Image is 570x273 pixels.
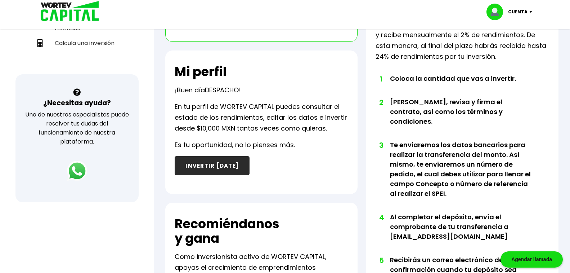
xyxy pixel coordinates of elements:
[175,217,279,246] h2: Recomiéndanos y gana
[36,39,44,47] img: calculadora-icon.17d418c4.svg
[379,140,383,151] span: 3
[175,65,226,79] h2: Mi perfil
[508,6,528,17] p: Cuenta
[43,98,111,108] h3: ¿Necesitas ayuda?
[379,212,383,223] span: 4
[175,156,250,175] button: INVERTIR [DATE]
[379,74,383,84] span: 1
[175,85,241,96] p: ¡Buen día !
[25,110,129,146] p: Uno de nuestros especialistas puede resolver tus dudas del funcionamiento de nuestra plataforma.
[175,101,348,134] p: En tu perfil de WORTEV CAPITAL puedes consultar el estado de los rendimientos, editar los datos e...
[486,4,508,20] img: profile-image
[390,74,532,97] li: Coloca la cantidad que vas a invertir.
[379,255,383,266] span: 5
[67,161,87,181] img: logos_whatsapp-icon.242b2217.svg
[390,140,532,212] li: Te enviaremos los datos bancarios para realizar la transferencia del monto. Así mismo, te enviare...
[501,251,563,268] div: Agendar llamada
[390,212,532,255] li: Al completar el depósito, envía el comprobante de tu transferencia a [EMAIL_ADDRESS][DOMAIN_NAME]
[205,85,239,94] span: DESPACHO
[175,140,295,150] p: Es tu oportunidad, no lo pienses más.
[379,97,383,108] span: 2
[376,19,549,62] p: Invierte desde $10,000 MXN por un plazo de 12 meses y recibe mensualmente el 2% de rendimientos. ...
[528,11,537,13] img: icon-down
[390,97,532,140] li: [PERSON_NAME], revisa y firma el contrato, así como los términos y condiciones.
[33,36,121,50] a: Calcula una inversión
